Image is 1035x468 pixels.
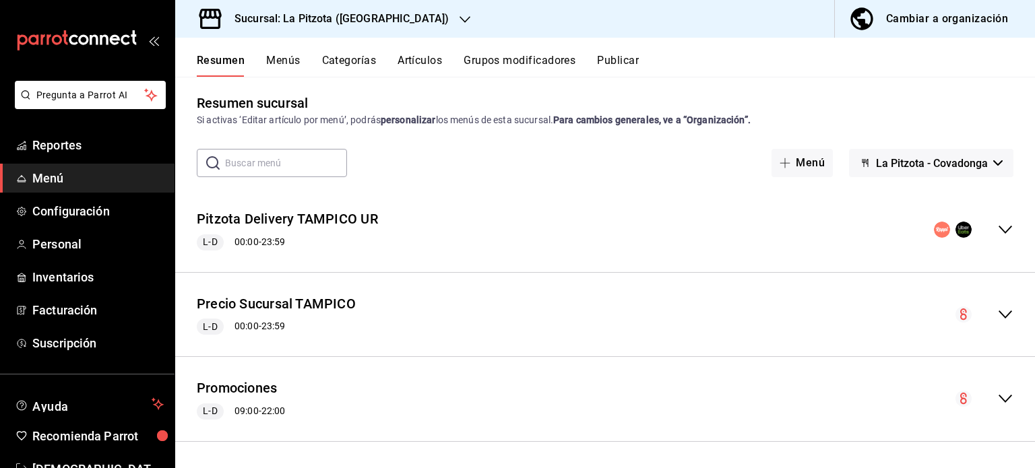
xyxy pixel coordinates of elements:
[197,93,308,113] div: Resumen sucursal
[32,136,164,154] span: Reportes
[148,35,159,46] button: open_drawer_menu
[197,378,277,398] button: Promociones
[398,54,442,77] button: Artículos
[15,81,166,109] button: Pregunta a Parrot AI
[266,54,300,77] button: Menús
[175,283,1035,346] div: collapse-menu-row
[197,54,1035,77] div: navigation tabs
[381,114,436,125] strong: personalizar
[9,98,166,112] a: Pregunta a Parrot AI
[32,301,164,319] span: Facturación
[36,88,145,102] span: Pregunta a Parrot AI
[197,54,245,77] button: Resumen
[197,234,378,250] div: 00:00 - 23:59
[175,199,1035,261] div: collapse-menu-row
[175,368,1035,430] div: collapse-menu-row
[197,235,222,249] span: L-D
[553,114,751,125] strong: Para cambios generales, ve a “Organización”.
[197,294,356,314] button: Precio Sucursal TAMPICO
[32,427,164,445] span: Recomienda Parrot
[32,268,164,286] span: Inventarios
[197,209,378,229] button: Pitzota Delivery TAMPICO UR
[197,320,222,334] span: L-D
[876,157,988,170] span: La Pitzota - Covadonga
[32,396,146,412] span: Ayuda
[886,9,1008,28] div: Cambiar a organización
[772,149,833,177] button: Menú
[597,54,639,77] button: Publicar
[225,149,347,176] input: Buscar menú
[224,11,449,27] h3: Sucursal: La Pitzota ([GEOGRAPHIC_DATA])
[32,235,164,253] span: Personal
[32,334,164,352] span: Suscripción
[197,404,222,418] span: L-D
[32,202,164,220] span: Configuración
[197,319,356,335] div: 00:00 - 23:59
[197,113,1013,127] div: Si activas ‘Editar artículo por menú’, podrás los menús de esta sucursal.
[464,54,575,77] button: Grupos modificadores
[322,54,377,77] button: Categorías
[197,403,285,420] div: 09:00 - 22:00
[849,149,1013,177] button: La Pitzota - Covadonga
[32,169,164,187] span: Menú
